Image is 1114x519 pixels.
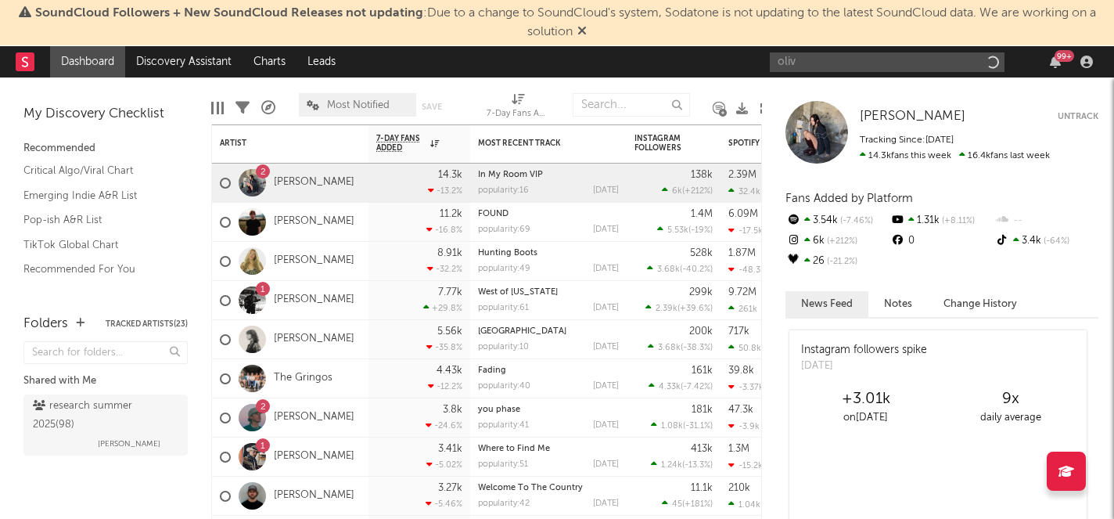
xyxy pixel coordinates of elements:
[428,381,462,391] div: -12.2 %
[691,444,713,454] div: 413k
[728,304,757,314] div: 261k
[23,372,188,391] div: Shared with Me
[689,287,713,297] div: 299k
[426,225,462,235] div: -16.8 %
[659,383,681,391] span: 4.33k
[661,461,682,470] span: 1.24k
[478,421,529,430] div: popularity: 41
[593,499,619,508] div: [DATE]
[438,444,462,454] div: 3.41k
[235,85,250,131] div: Filters
[994,211,1098,231] div: --
[683,344,710,352] span: -38.3 %
[35,7,423,20] span: SoundCloud Followers + New SoundCloud Releases not updating
[376,134,426,153] span: 7-Day Fans Added
[680,305,710,313] span: +39.6 %
[685,500,710,509] span: +181 %
[478,445,619,453] div: Where to Find Me
[478,210,619,218] div: FOUND
[274,333,354,346] a: [PERSON_NAME]
[478,405,619,414] div: you phase
[593,382,619,391] div: [DATE]
[125,46,243,77] a: Discovery Assistant
[261,85,275,131] div: A&R Pipeline
[690,248,713,258] div: 528k
[478,445,550,453] a: Where to Find Me
[672,500,682,509] span: 45
[478,171,543,179] a: In My Room VIP
[691,209,713,219] div: 1.4M
[428,186,462,196] div: -13.2 %
[593,460,619,469] div: [DATE]
[838,217,873,225] span: -7.46 %
[478,210,508,218] a: FOUND
[860,109,965,124] a: [PERSON_NAME]
[647,264,713,274] div: ( )
[438,287,462,297] div: 7.77k
[274,254,354,268] a: [PERSON_NAME]
[691,226,710,235] span: -19 %
[106,320,188,328] button: Tracked Artists(23)
[426,460,462,470] div: -5.02 %
[478,139,595,148] div: Most Recent Track
[785,211,889,231] div: 3.54k
[437,366,462,376] div: 4.43k
[274,372,332,385] a: The Gringos
[682,265,710,274] span: -40.2 %
[478,304,529,312] div: popularity: 61
[658,344,681,352] span: 3.68k
[573,93,690,117] input: Search...
[478,249,537,258] a: Hunting Boots
[889,211,994,231] div: 1.31k
[440,209,462,219] div: 11.2k
[860,135,954,145] span: Tracking Since: [DATE]
[728,186,760,196] div: 32.4k
[35,7,1096,38] span: : Due to a change to SoundCloud's system, Sodatone is not updating to the latest SoundCloud data....
[443,405,462,415] div: 3.8k
[478,499,530,508] div: popularity: 42
[23,236,172,254] a: TikTok Global Chart
[940,217,975,225] span: +8.11 %
[860,151,951,160] span: 14.3k fans this week
[728,366,754,376] div: 39.8k
[1041,237,1069,246] span: -64 %
[296,46,347,77] a: Leads
[801,342,927,359] div: Instagram followers spike
[649,381,713,391] div: ( )
[23,395,188,456] a: research summer 2025(98)[PERSON_NAME]
[825,237,857,246] span: +212 %
[728,421,760,431] div: -3.9k
[662,186,713,196] div: ( )
[23,341,188,364] input: Search for folders...
[662,499,713,509] div: ( )
[23,105,188,124] div: My Discovery Checklist
[651,420,713,431] div: ( )
[478,249,619,258] div: Hunting Boots
[478,405,520,414] a: you phase
[423,303,462,313] div: +29.8 %
[478,171,619,179] div: In My Room VIP
[728,499,760,510] div: 1.04k
[692,405,713,415] div: 181k
[478,225,530,234] div: popularity: 69
[785,231,889,251] div: 6k
[691,170,713,180] div: 138k
[478,366,619,375] div: Fading
[785,291,868,317] button: News Feed
[593,304,619,312] div: [DATE]
[487,105,549,124] div: 7-Day Fans Added (7-Day Fans Added)
[478,288,558,297] a: West of [US_STATE]
[98,434,160,453] span: [PERSON_NAME]
[438,170,462,180] div: 14.3k
[437,248,462,258] div: 8.91k
[691,483,713,493] div: 11.1k
[478,288,619,297] div: West of Ohio
[478,186,529,195] div: popularity: 16
[426,499,462,509] div: -5.46 %
[657,265,680,274] span: 3.68k
[478,460,528,469] div: popularity: 51
[274,411,354,424] a: [PERSON_NAME]
[593,421,619,430] div: [DATE]
[577,26,587,38] span: Dismiss
[728,225,763,236] div: -17.5k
